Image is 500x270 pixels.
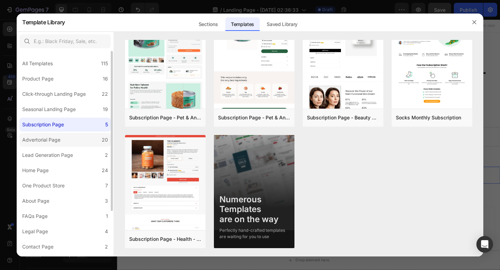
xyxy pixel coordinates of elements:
div: 19 [103,105,108,113]
div: Choose templates [134,216,176,223]
div: Numerous Templates are on the way [219,195,289,225]
div: Drop element here [194,125,231,130]
div: All Templates [22,59,53,68]
div: 20 [102,136,108,144]
input: E.g.: Black Friday, Sale, etc. [19,34,111,48]
div: Socks Monthly Subscription [396,113,461,122]
div: Advertorial Page [22,136,60,144]
p: Button [200,164,216,175]
div: 7 [105,182,108,190]
div: Subscription Page - Pet & Animals - Gem Cat Food - Style 4 [129,113,201,122]
div: 22 [102,90,108,98]
span: inspired by CRO experts [130,224,178,230]
div: FAQs Page [22,212,48,220]
span: then drag & drop elements [234,224,285,230]
div: Subscription Page - Pet & Animals - Gem Cat Food - Style 3 [218,113,290,122]
div: 16 [103,75,108,83]
div: 4 [105,227,108,236]
p: ⁠⁠⁠⁠⁠⁠⁠ [6,31,411,68]
span: Add section [192,200,225,207]
div: Perfectly hand-crafted templates are waiting for you to use [219,227,289,240]
div: 3 [105,197,108,205]
div: 24 [102,166,108,175]
span: from URL or image [187,224,224,230]
div: Add blank section [239,216,281,223]
div: Templates [225,17,260,31]
div: 1 [106,212,108,220]
h2: Template Library [22,13,65,31]
div: About Page [22,197,49,205]
div: Button [9,151,24,157]
div: Legal Page [22,227,48,236]
strong: 7 Reasons Why This Affordable $50 Indoor Window Camera Beats The "Big Name" Brands Charging $200+ [14,30,402,68]
div: 2 [105,243,108,251]
i: Discover why smart homeowners are choosing SafeSight over expensive alternatives... [90,85,326,93]
div: Open Intercom Messenger [476,236,493,253]
div: Saved Library [261,17,303,31]
div: Drop element here [194,259,231,265]
div: 5 [105,120,108,129]
div: Click-through Landing Page [22,90,86,98]
div: Subscription Page - Beauty & Fitness - Gem Cosmetic - Style 1 [307,113,379,122]
div: 115 [101,59,108,68]
div: Subscription Page [22,120,64,129]
div: Subscription Page - Health - Gem Drug - Style 2 [129,235,201,243]
div: 2 [105,151,108,159]
div: Contact Page [22,243,53,251]
div: Home Page [22,166,49,175]
button: <p>Button</p> [192,160,225,179]
div: Sections [193,17,223,31]
div: Seasonal Landing Page [22,105,76,113]
div: Lead Generation Page [22,151,73,159]
div: One Product Store [22,182,65,190]
div: Product Page [22,75,53,83]
div: Generate layout [188,216,225,223]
